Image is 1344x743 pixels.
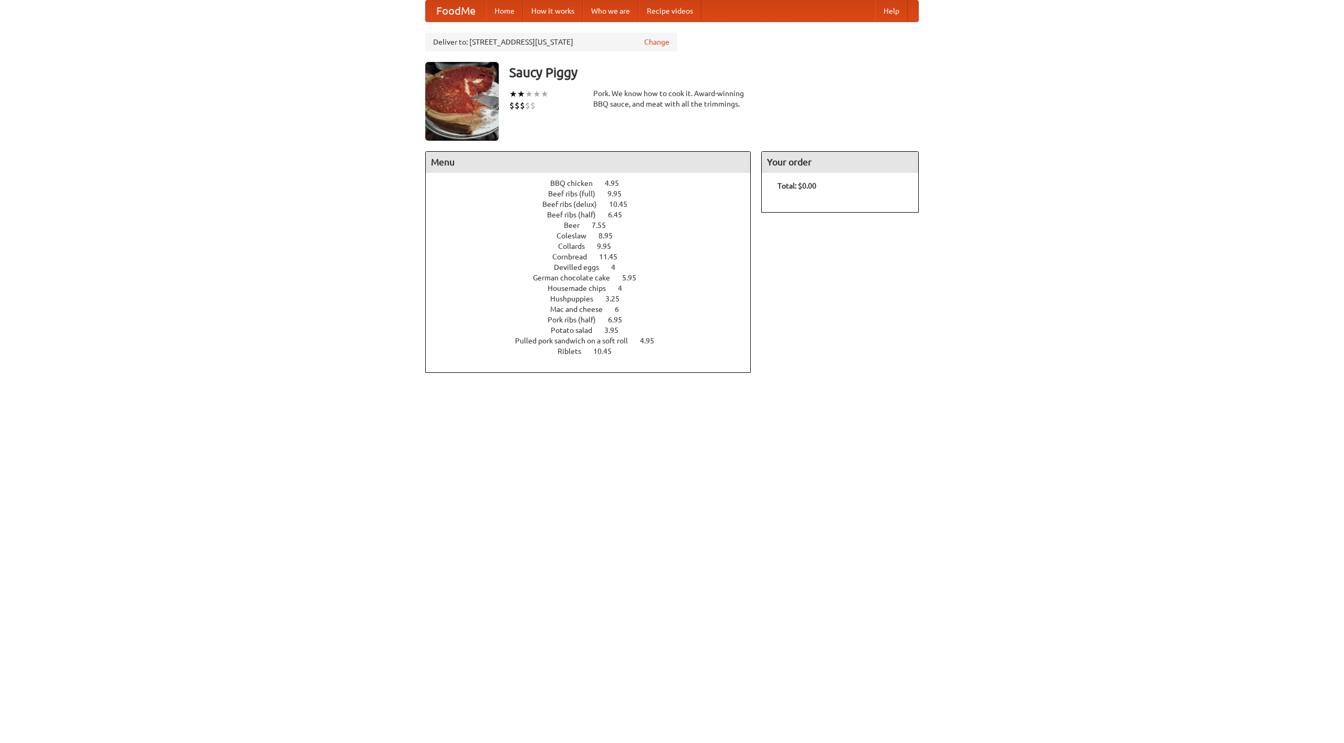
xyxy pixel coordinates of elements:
span: Potato salad [551,326,603,334]
li: $ [514,100,520,111]
li: ★ [525,88,533,100]
span: Beer [564,221,590,229]
a: Beef ribs (half) 6.45 [547,211,642,219]
a: FoodMe [426,1,486,22]
li: $ [520,100,525,111]
a: Beer 7.55 [564,221,625,229]
span: Mac and cheese [550,305,613,313]
a: Potato salad 3.95 [551,326,638,334]
a: Housemade chips 4 [548,284,642,292]
span: Beef ribs (half) [547,211,606,219]
h4: Menu [426,152,750,173]
a: Who we are [583,1,638,22]
a: Home [486,1,523,22]
span: 4 [611,263,626,271]
li: ★ [533,88,541,100]
a: Recipe videos [638,1,701,22]
a: Coleslaw 8.95 [556,232,632,240]
li: $ [530,100,535,111]
a: Cornbread 11.45 [552,253,637,261]
span: German chocolate cake [533,274,621,282]
span: 6.95 [608,316,633,324]
a: Devilled eggs 4 [554,263,635,271]
a: Change [644,37,669,47]
a: Beef ribs (full) 9.95 [548,190,641,198]
span: 6 [615,305,629,313]
span: 8.95 [598,232,623,240]
span: Cornbread [552,253,597,261]
li: ★ [541,88,549,100]
span: 4.95 [640,337,665,345]
span: 3.25 [605,295,630,303]
div: Pork. We know how to cook it. Award-winning BBQ sauce, and meat with all the trimmings. [593,88,751,109]
a: Help [875,1,908,22]
li: $ [525,100,530,111]
span: Devilled eggs [554,263,610,271]
li: ★ [509,88,517,100]
span: Hushpuppies [550,295,604,303]
span: Riblets [558,347,592,355]
a: Beef ribs (delux) 10.45 [542,200,647,208]
a: Mac and cheese 6 [550,305,638,313]
span: 7.55 [592,221,616,229]
h3: Saucy Piggy [509,62,919,83]
span: 10.45 [593,347,622,355]
span: 10.45 [609,200,638,208]
span: Collards [558,242,595,250]
span: 4.95 [605,179,629,187]
a: Pulled pork sandwich on a soft roll 4.95 [515,337,674,345]
span: Coleslaw [556,232,597,240]
li: ★ [517,88,525,100]
span: Pulled pork sandwich on a soft roll [515,337,638,345]
span: 5.95 [622,274,647,282]
span: BBQ chicken [550,179,603,187]
span: Pork ribs (half) [548,316,606,324]
span: 11.45 [599,253,628,261]
div: Deliver to: [STREET_ADDRESS][US_STATE] [425,33,677,51]
span: 9.95 [607,190,632,198]
img: angular.jpg [425,62,499,141]
a: Pork ribs (half) 6.95 [548,316,642,324]
span: Housemade chips [548,284,616,292]
span: Beef ribs (delux) [542,200,607,208]
span: 6.45 [608,211,633,219]
a: How it works [523,1,583,22]
a: Hushpuppies 3.25 [550,295,639,303]
span: 9.95 [597,242,622,250]
span: 4 [618,284,633,292]
b: Total: $0.00 [778,182,816,190]
li: $ [509,100,514,111]
a: German chocolate cake 5.95 [533,274,656,282]
a: BBQ chicken 4.95 [550,179,638,187]
span: 3.95 [604,326,629,334]
a: Collards 9.95 [558,242,631,250]
h4: Your order [762,152,918,173]
span: Beef ribs (full) [548,190,606,198]
a: Riblets 10.45 [558,347,631,355]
